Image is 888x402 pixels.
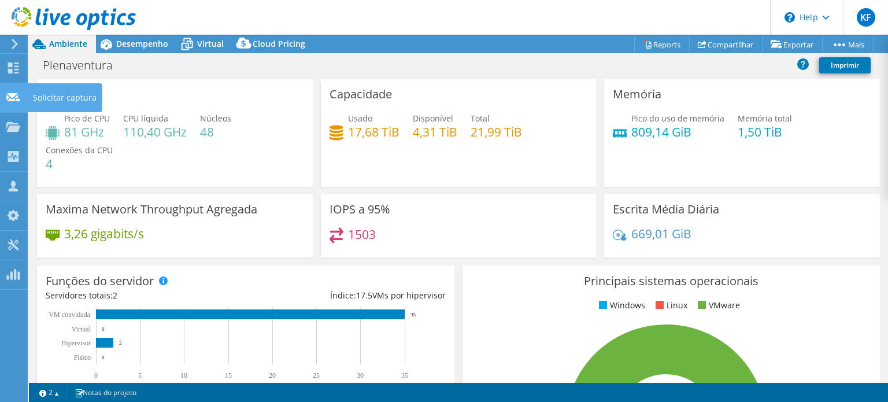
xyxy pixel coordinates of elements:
span: CPU líquida [123,113,168,124]
text: 2 [119,340,122,346]
li: VMware [695,299,740,312]
h4: 4 [46,157,113,170]
li: Windows [596,299,645,312]
h3: Escrita Média Diária [613,203,719,216]
span: Conexões da CPU [46,145,113,156]
a: Reports [634,35,690,53]
text: 35 [410,312,416,318]
text: 20 [269,371,276,379]
span: Usado [348,113,372,124]
h3: Principais sistemas operacionais [471,275,871,287]
h3: Memória [613,88,661,101]
span: Total [471,113,490,124]
span: 17.5 [356,290,372,301]
span: Núcleos [200,113,231,124]
text: 0 [102,326,105,332]
h4: 3,26 gigabits/s [64,227,144,240]
h4: 669,01 GiB [631,227,691,240]
text: 0 [102,355,105,360]
text: 25 [313,371,320,379]
tspan: Físico [74,353,91,362]
li: Linux [653,299,687,312]
a: Notas do projeto [66,385,145,400]
h4: 81 GHz [64,126,110,138]
h3: Funções do servidor [46,275,154,287]
text: VM convidada [49,311,90,319]
text: 30 [357,371,364,379]
span: Memória total [738,113,792,124]
a: Exportar [762,35,823,53]
svg: \n [785,12,795,23]
span: Pico de CPU [64,113,110,124]
span: KF [857,8,875,27]
div: Servidores totais: [46,289,246,302]
text: 35 [401,371,408,379]
h4: 4,31 TiB [413,126,457,138]
span: Virtual [197,38,224,49]
a: 2 [31,385,67,400]
h4: 110,40 GHz [123,126,187,138]
text: Virtual [72,325,91,333]
text: 5 [138,371,142,379]
text: 10 [180,371,187,379]
h4: 17,68 TiB [348,126,399,138]
h4: 21,99 TiB [471,126,522,138]
span: Desempenho [116,38,168,49]
h3: IOPS a 95% [330,203,390,216]
a: Imprimir [819,57,871,73]
h4: 48 [200,126,231,138]
h4: 1,50 TiB [738,126,792,138]
h3: Capacidade [330,88,392,101]
h3: Maxima Network Throughput Agregada [46,203,257,216]
a: Mais [822,35,874,53]
h1: Plenaventura [38,59,131,72]
h4: 809,14 GiB [631,126,724,138]
span: Disponível [413,113,453,124]
span: Pico do uso de memória [631,113,724,124]
span: Cloud Pricing [253,38,305,49]
div: Índice: VMs por hipervisor [246,289,446,302]
span: Ambiente [49,38,87,49]
h4: 1503 [348,228,376,241]
span: 2 [113,290,117,301]
div: Solicitar captura [27,83,102,112]
text: Hipervisor [61,339,91,347]
text: 15 [225,371,232,379]
a: Compartilhar [689,35,763,53]
text: 0 [94,371,98,379]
